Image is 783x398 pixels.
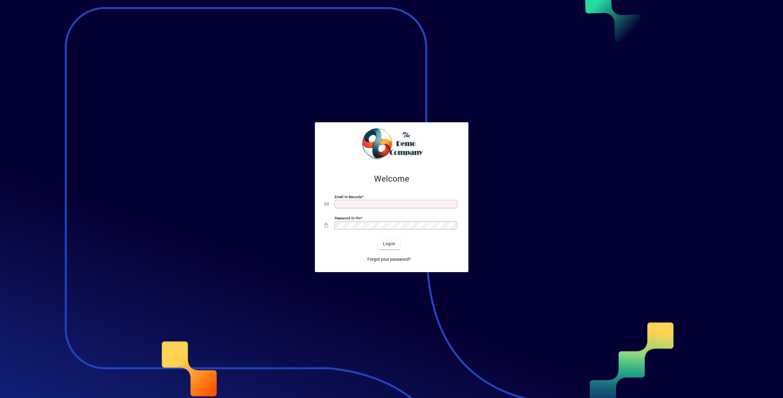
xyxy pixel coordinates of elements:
[365,254,413,265] a: Forgot your password?
[335,216,360,220] mat-label: Password or Pin
[335,195,362,199] mat-label: Email or Barcode
[378,239,400,249] button: Login
[367,256,411,263] span: Forgot your password?
[383,241,395,247] span: Login
[324,174,459,184] h2: Welcome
